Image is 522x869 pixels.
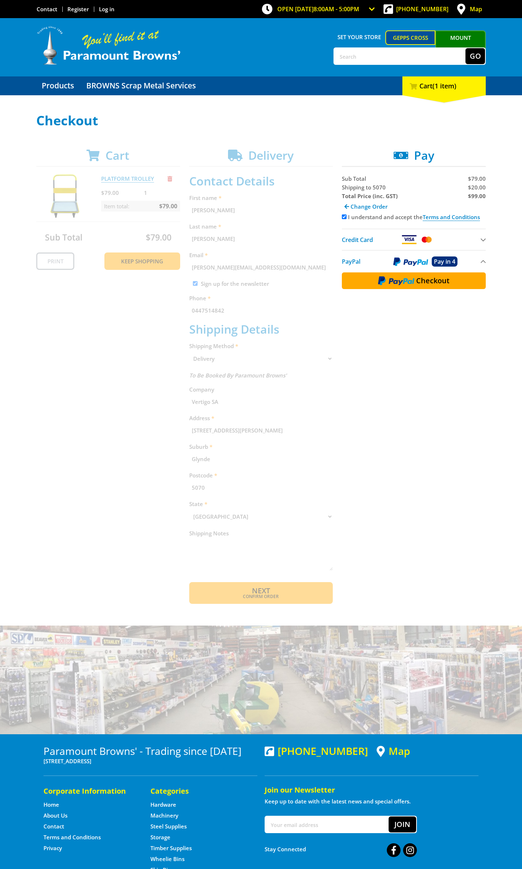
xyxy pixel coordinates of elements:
a: Mount [PERSON_NAME] [435,30,486,58]
strong: $99.00 [468,192,486,200]
h1: Checkout [36,113,486,128]
h5: Categories [150,786,243,796]
input: Your email address [265,816,389,832]
a: Gepps Cross [385,30,436,45]
a: Go to the Timber Supplies page [150,844,192,852]
p: [STREET_ADDRESS] [43,757,257,765]
a: Go to the Home page [43,801,59,809]
a: Go to the Products page [36,76,79,95]
button: Checkout [342,272,486,289]
img: Paramount Browns' [36,25,181,66]
span: Credit Card [342,236,373,244]
a: Terms and Conditions [423,213,480,221]
span: Sub Total [342,175,366,182]
a: Go to the Terms and Conditions page [43,834,101,841]
a: Go to the Wheelie Bins page [150,855,185,863]
button: PayPal Pay in 4 [342,250,486,272]
div: Cart [402,76,486,95]
h5: Join our Newsletter [265,785,478,795]
a: Go to the Hardware page [150,801,176,809]
a: Go to the Steel Supplies page [150,823,187,830]
input: Please accept the terms and conditions. [342,214,347,219]
a: Go to the registration page [67,5,89,13]
img: PayPal [393,257,428,266]
a: Go to the About Us page [43,812,67,819]
a: Go to the Privacy page [43,844,62,852]
button: Join [389,816,416,832]
a: Go to the Storage page [150,834,170,841]
button: Go [465,48,485,64]
span: OPEN [DATE] [277,5,359,13]
span: Set your store [333,30,385,43]
a: Go to the Contact page [37,5,57,13]
strong: Total Price (inc. GST) [342,192,398,200]
span: 8:00am - 5:00pm [314,5,359,13]
h5: Corporate Information [43,786,136,796]
a: Change Order [342,200,390,213]
h3: Paramount Browns' - Trading since [DATE] [43,745,257,757]
p: Keep up to date with the latest news and special offers. [265,797,478,806]
div: Stay Connected [265,840,417,858]
input: Search [334,48,465,64]
img: PayPal [378,276,414,285]
a: Go to the BROWNS Scrap Metal Services page [81,76,201,95]
img: Mastercard [420,235,433,244]
img: Visa [401,235,417,244]
span: $20.00 [468,184,486,191]
div: [PHONE_NUMBER] [265,745,368,757]
span: Shipping to 5070 [342,184,386,191]
button: Credit Card [342,229,486,250]
span: (1 item) [432,82,456,90]
a: View a map of Gepps Cross location [377,745,410,757]
span: Pay [414,147,434,163]
a: Go to the Machinery page [150,812,178,819]
label: I understand and accept the [348,213,480,221]
span: $79.00 [468,175,486,182]
span: PayPal [342,258,360,266]
span: Change Order [351,203,388,210]
a: Go to the Contact page [43,823,64,830]
a: Log in [99,5,115,13]
span: Pay in 4 [434,258,455,266]
span: Checkout [416,277,449,284]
